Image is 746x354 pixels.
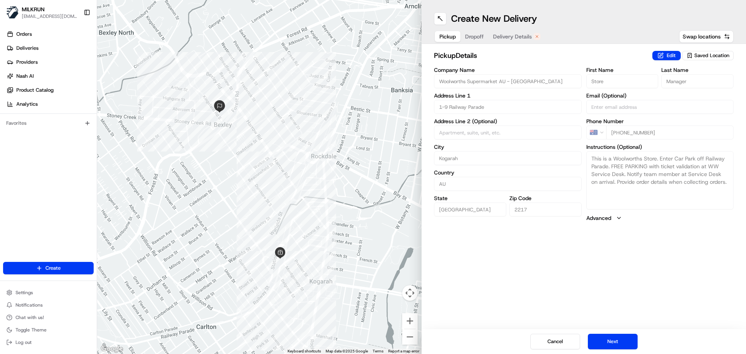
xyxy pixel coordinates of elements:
h2: pickup Details [434,50,648,61]
div: Favorites [3,117,94,129]
span: Dropoff [465,33,484,40]
span: Delivery Details [493,33,532,40]
button: Advanced [586,214,734,222]
button: Chat with us! [3,312,94,323]
label: Phone Number [586,119,734,124]
button: Log out [3,337,94,348]
label: Address Line 1 [434,93,582,98]
a: Open this area in Google Maps (opens a new window) [99,344,125,354]
input: Enter email address [586,100,734,114]
span: Toggle Theme [16,327,47,333]
span: Map data ©2025 Google [326,349,368,353]
button: MILKRUNMILKRUN[EMAIL_ADDRESS][DOMAIN_NAME] [3,3,80,22]
a: Terms (opens in new tab) [373,349,383,353]
button: Notifications [3,300,94,310]
input: Enter first name [586,74,659,88]
button: Swap locations [679,30,734,43]
button: Cancel [530,334,580,349]
button: Toggle Theme [3,324,94,335]
button: [EMAIL_ADDRESS][DOMAIN_NAME] [22,13,77,19]
span: Nash AI [16,73,34,80]
input: Enter last name [661,74,734,88]
span: Log out [16,339,31,345]
span: Pickup [439,33,456,40]
input: Enter city [434,151,582,165]
span: Product Catalog [16,87,54,94]
span: Swap locations [683,33,721,40]
a: Product Catalog [3,84,97,96]
label: Email (Optional) [586,93,734,98]
input: Enter phone number [606,126,734,140]
span: Notifications [16,302,43,308]
label: Country [434,170,582,175]
a: Report a map error [388,349,419,353]
span: Saved Location [694,52,729,59]
button: Map camera controls [402,285,418,301]
label: State [434,195,506,201]
span: Deliveries [16,45,38,52]
input: Enter zip code [509,202,582,216]
button: Next [588,334,638,349]
span: Orders [16,31,32,38]
button: Zoom in [402,313,418,329]
span: Settings [16,289,33,296]
a: Orders [3,28,97,40]
button: Create [3,262,94,274]
label: Advanced [586,214,611,222]
input: Enter country [434,177,582,191]
input: Enter address [434,100,582,114]
label: Address Line 2 (Optional) [434,119,582,124]
button: Edit [652,51,681,60]
button: Zoom out [402,329,418,345]
img: MILKRUN [6,6,19,19]
label: Last Name [661,67,734,73]
label: Zip Code [509,195,582,201]
a: Deliveries [3,42,97,54]
button: MILKRUN [22,5,45,13]
a: Analytics [3,98,97,110]
label: Company Name [434,67,582,73]
a: Providers [3,56,97,68]
a: Nash AI [3,70,97,82]
label: City [434,144,582,150]
button: Settings [3,287,94,298]
textarea: This is a Woolworths Store. Enter Car Park off Railway Parade. FREE PARKING with ticket validatio... [586,151,734,209]
span: Analytics [16,101,38,108]
input: Enter company name [434,74,582,88]
button: Saved Location [682,50,734,61]
img: Google [99,344,125,354]
span: Providers [16,59,38,66]
span: Create [45,265,61,272]
label: Instructions (Optional) [586,144,734,150]
input: Apartment, suite, unit, etc. [434,126,582,140]
button: Keyboard shortcuts [288,349,321,354]
label: First Name [586,67,659,73]
h1: Create New Delivery [451,12,537,25]
input: Enter state [434,202,506,216]
span: Chat with us! [16,314,44,321]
